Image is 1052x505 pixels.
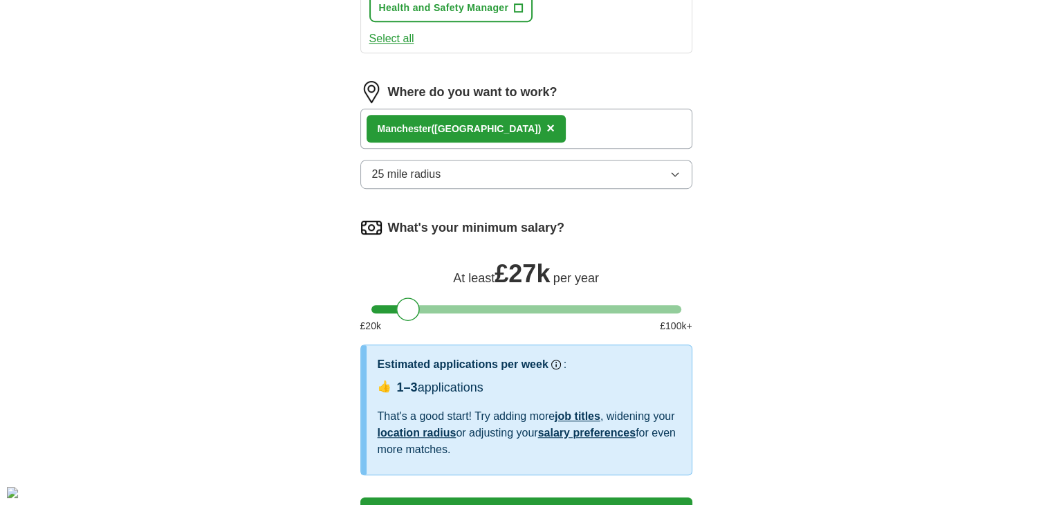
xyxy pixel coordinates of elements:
[372,166,441,183] span: 25 mile radius
[388,219,564,237] label: What's your minimum salary?
[495,259,550,288] span: £ 27k
[546,120,555,136] span: ×
[397,380,418,394] span: 1–3
[546,118,555,139] button: ×
[360,81,382,103] img: location.png
[378,378,391,395] span: 👍
[360,160,692,189] button: 25 mile radius
[555,410,600,422] a: job titles
[369,30,414,47] button: Select all
[378,122,542,136] div: ester
[388,83,557,102] label: Where do you want to work?
[397,378,483,397] div: applications
[564,356,566,373] h3: :
[7,487,18,498] div: Cookie consent button
[431,123,541,134] span: ([GEOGRAPHIC_DATA])
[453,271,495,285] span: At least
[378,356,548,373] h3: Estimated applications per week
[360,217,382,239] img: salary.png
[553,271,599,285] span: per year
[378,123,408,134] strong: Manch
[378,427,456,439] a: location radius
[379,1,509,15] span: Health and Safety Manager
[360,319,381,333] span: £ 20 k
[7,487,18,498] img: Cookie%20settings
[538,427,636,439] a: salary preferences
[378,408,681,458] div: That's a good start! Try adding more , widening your or adjusting your for even more matches.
